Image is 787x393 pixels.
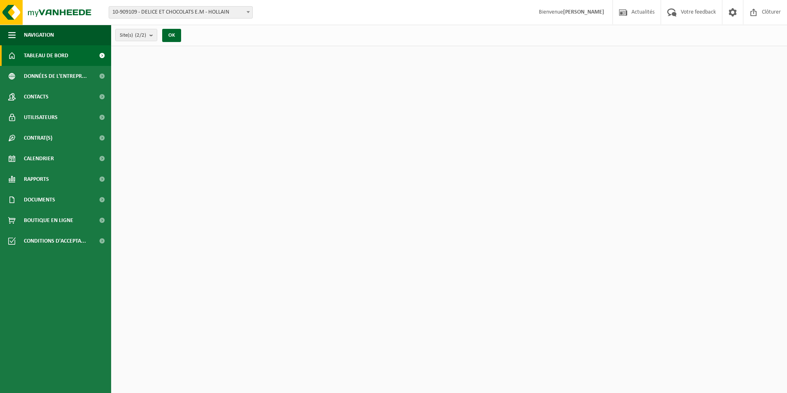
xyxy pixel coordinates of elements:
[24,25,54,45] span: Navigation
[120,29,146,42] span: Site(s)
[24,107,58,128] span: Utilisateurs
[24,128,52,148] span: Contrat(s)
[24,148,54,169] span: Calendrier
[109,7,252,18] span: 10-909109 - DELICE ET CHOCOLATS E.M - HOLLAIN
[24,189,55,210] span: Documents
[24,210,73,231] span: Boutique en ligne
[563,9,604,15] strong: [PERSON_NAME]
[24,45,68,66] span: Tableau de bord
[24,169,49,189] span: Rapports
[115,29,157,41] button: Site(s)(2/2)
[109,6,253,19] span: 10-909109 - DELICE ET CHOCOLATS E.M - HOLLAIN
[24,231,86,251] span: Conditions d'accepta...
[135,33,146,38] count: (2/2)
[162,29,181,42] button: OK
[24,87,49,107] span: Contacts
[24,66,87,87] span: Données de l'entrepr...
